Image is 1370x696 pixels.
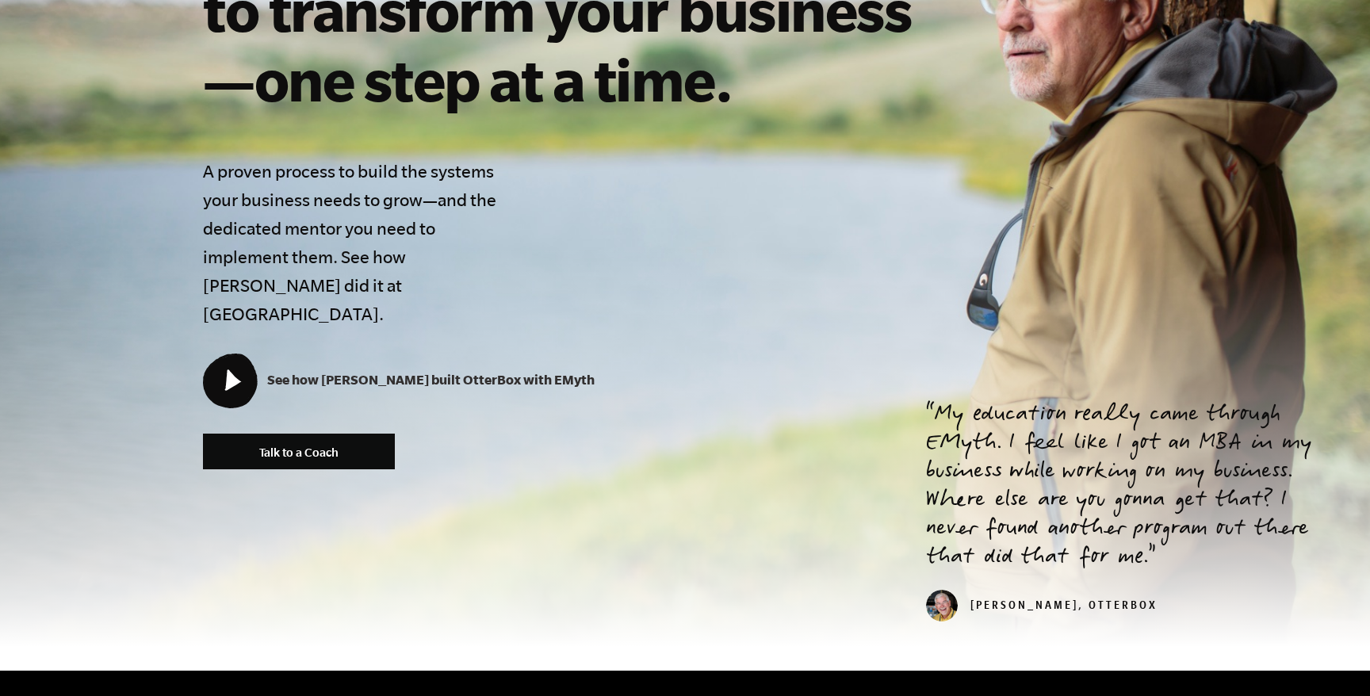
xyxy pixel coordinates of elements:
[203,157,507,328] h4: A proven process to build the systems your business needs to grow—and the dedicated mentor you ne...
[926,590,958,621] img: Curt Richardson, OtterBox
[926,402,1332,573] p: My education really came through EMyth. I feel like I got an MBA in my business while working on ...
[259,446,339,459] span: Talk to a Coach
[203,372,595,387] a: See how [PERSON_NAME] built OtterBox with EMyth
[203,434,395,469] a: Talk to a Coach
[1291,620,1370,696] iframe: Chat Widget
[926,601,1158,614] cite: [PERSON_NAME], OtterBox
